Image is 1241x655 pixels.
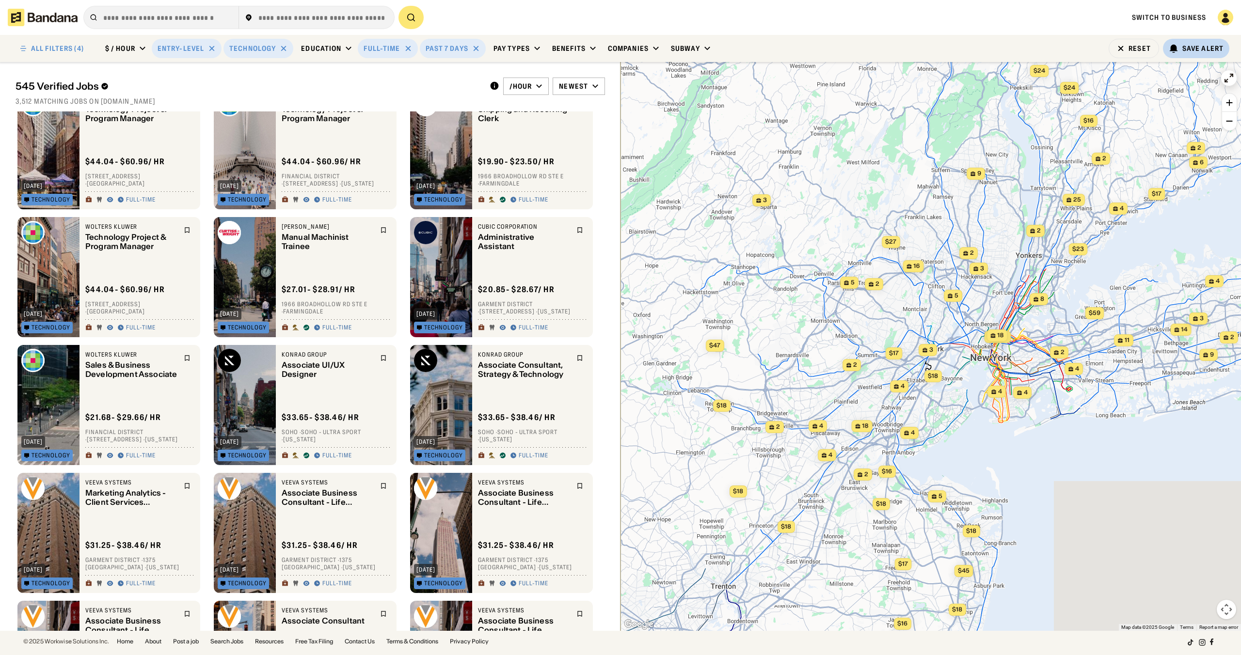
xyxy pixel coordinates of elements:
div: 545 Verified Jobs [16,80,482,92]
div: [DATE] [416,567,435,573]
div: [DATE] [220,567,239,573]
span: 3 [763,196,767,204]
div: Companies [608,44,649,53]
div: Full-time [322,196,352,204]
div: Full-time [126,324,156,332]
span: 2 [875,280,879,288]
div: Technology Project & Program Manager [85,233,178,251]
span: 2 [864,470,868,479]
div: Technology [424,325,463,330]
div: Shipping and Receiving Clerk [478,105,571,123]
div: $ 44.04 - $60.96 / hr [282,156,361,167]
span: $16 [882,468,892,475]
div: [DATE] [24,311,43,317]
div: Pay Types [493,44,530,53]
div: $ 20.85 - $28.67 / hr [478,284,555,295]
span: 25 [1073,196,1081,204]
div: Technology [424,452,463,458]
a: Report a map error [1199,624,1238,630]
div: Newest [559,82,588,91]
div: Financial District · [STREET_ADDRESS] · [US_STATE] [282,172,391,187]
div: $ 44.04 - $60.96 / hr [85,156,165,167]
div: Full-time [519,452,548,460]
div: Veeva Systems [85,479,178,486]
img: Konrad Group logo [218,349,241,372]
span: 4 [911,429,915,437]
span: $45 [958,567,970,574]
span: 4 [1120,204,1124,213]
img: Konrad Group logo [414,349,437,372]
span: $18 [928,372,938,379]
img: Wolters Kluwer logo [21,349,45,372]
a: About [145,639,161,644]
span: $18 [716,402,727,409]
span: $27 [885,238,896,245]
div: $ 33.65 - $38.46 / hr [478,412,556,422]
div: $ 21.68 - $29.66 / hr [85,412,161,422]
div: Reset [1129,45,1151,52]
a: Free Tax Filing [295,639,333,644]
img: Veeva Systems logo [21,477,45,500]
img: Bandana logotype [8,9,78,26]
div: $ 19.90 - $23.50 / hr [478,156,555,167]
span: $18 [966,527,976,534]
div: Cubic Corporation [478,223,571,231]
div: $ 31.25 - $38.46 / hr [478,540,554,550]
span: 14 [1181,326,1188,334]
span: 2 [1102,155,1106,163]
span: 2 [970,249,974,257]
div: Technology [32,580,70,586]
span: 2 [1037,227,1041,235]
a: Contact Us [345,639,375,644]
div: Technology [229,44,276,53]
div: Wolters Kluwer [85,351,178,359]
span: $18 [952,606,962,613]
span: $18 [733,487,743,495]
span: 2 [853,361,857,369]
div: Wolters Kluwer [85,223,178,231]
div: Financial District · [STREET_ADDRESS] · [US_STATE] [85,428,194,443]
button: Map camera controls [1217,600,1236,619]
img: Veeva Systems logo [414,477,437,500]
span: 4 [819,422,823,430]
span: 6 [1200,158,1204,167]
div: Technology [32,197,70,203]
div: [STREET_ADDRESS] · [GEOGRAPHIC_DATA] [85,300,194,315]
span: $47 [709,342,720,349]
div: [DATE] [220,311,239,317]
div: $ 44.04 - $60.96 / hr [85,284,165,295]
div: $ 31.25 - $38.46 / hr [85,540,161,550]
div: Benefits [552,44,586,53]
span: 18 [998,331,1004,340]
div: Technology Project & Program Manager [282,105,374,123]
img: Veeva Systems logo [218,605,241,628]
div: Veeva Systems [478,479,571,486]
div: grid [16,111,605,631]
span: $23 [1072,245,1084,252]
a: Switch to Business [1132,13,1206,22]
div: Entry-Level [158,44,204,53]
div: $ / hour [105,44,135,53]
span: 3 [1200,314,1204,323]
span: 4 [901,382,905,390]
span: 3 [980,265,984,273]
div: 3,512 matching jobs on [DOMAIN_NAME] [16,97,605,106]
img: Veeva Systems logo [21,605,45,628]
div: Manual Machinist Trainee [282,233,374,251]
div: Full-time [126,452,156,460]
span: 4 [1024,389,1028,397]
div: Associate Business Consultant - Life Sciences Analytics [85,616,178,635]
a: Terms (opens in new tab) [1180,624,1193,630]
img: Curtiss-Wright logo [218,221,241,244]
span: 8 [1040,295,1044,303]
div: Veeva Systems [85,607,178,614]
div: Full-time [519,196,548,204]
a: Post a job [173,639,199,644]
a: Open this area in Google Maps (opens a new window) [623,618,655,631]
span: Map data ©2025 Google [1121,624,1174,630]
div: Save Alert [1182,44,1224,53]
span: 5 [955,292,958,300]
div: Technology [424,197,463,203]
div: SoHo · Soho - Ultra Sport · [US_STATE] [282,428,391,443]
